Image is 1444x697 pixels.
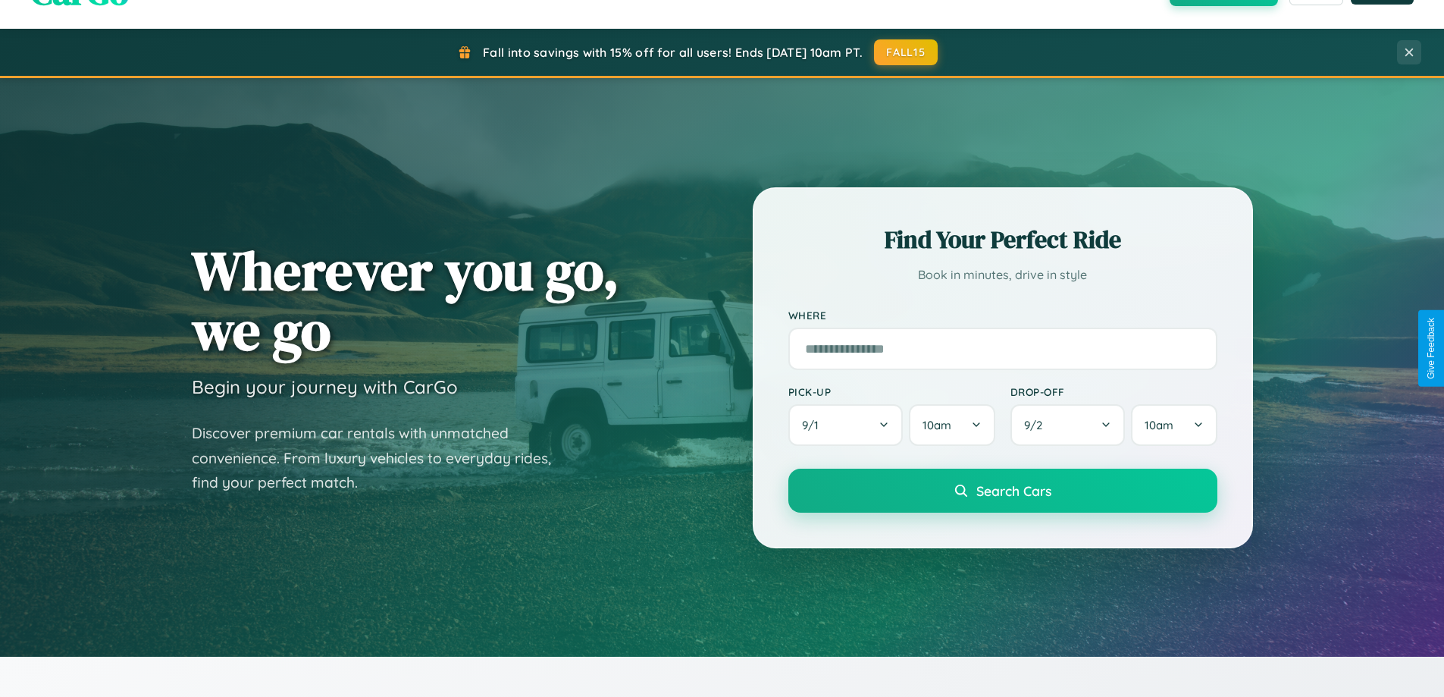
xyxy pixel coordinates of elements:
span: 10am [1145,418,1173,432]
span: 9 / 2 [1024,418,1050,432]
button: 10am [1131,404,1217,446]
button: 10am [909,404,995,446]
h3: Begin your journey with CarGo [192,375,458,398]
p: Book in minutes, drive in style [788,264,1217,286]
button: FALL15 [874,39,938,65]
button: 9/1 [788,404,904,446]
p: Discover premium car rentals with unmatched convenience. From luxury vehicles to everyday rides, ... [192,421,571,495]
label: Where [788,309,1217,322]
button: Search Cars [788,469,1217,513]
span: Search Cars [976,482,1051,499]
label: Pick-up [788,385,995,398]
h2: Find Your Perfect Ride [788,223,1217,256]
button: 9/2 [1010,404,1126,446]
label: Drop-off [1010,385,1217,398]
div: Give Feedback [1426,318,1436,379]
span: Fall into savings with 15% off for all users! Ends [DATE] 10am PT. [483,45,863,60]
h1: Wherever you go, we go [192,240,619,360]
span: 9 / 1 [802,418,826,432]
span: 10am [922,418,951,432]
